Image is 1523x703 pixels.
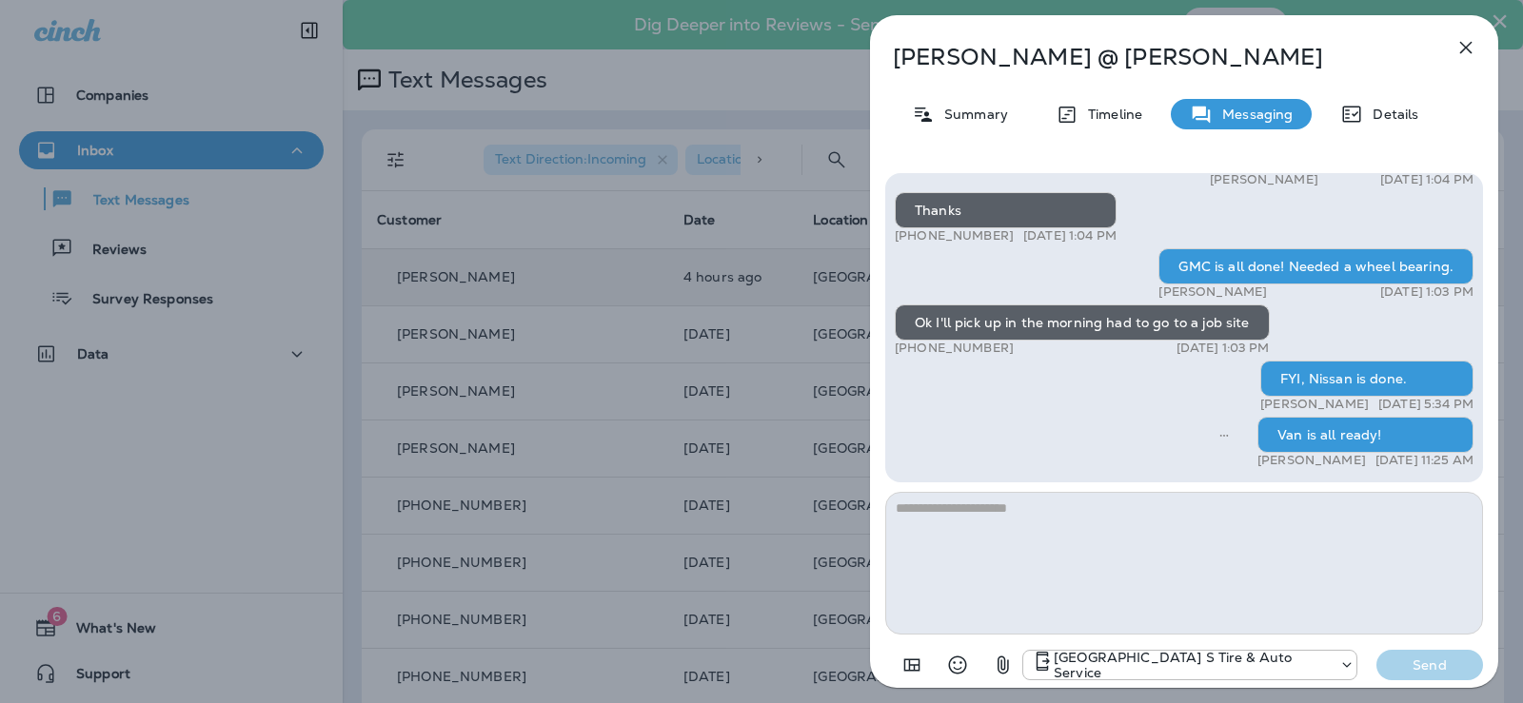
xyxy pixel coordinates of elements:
p: Details [1363,107,1418,122]
button: Select an emoji [939,646,977,684]
div: +1 (301) 975-0024 [1023,650,1356,680]
div: Thanks [895,192,1117,228]
p: Messaging [1213,107,1293,122]
div: GMC is all done! Needed a wheel bearing. [1158,248,1474,284]
p: Summary [935,107,1008,122]
p: Timeline [1078,107,1142,122]
p: [PERSON_NAME] @ [PERSON_NAME] [893,44,1413,70]
p: [DATE] 11:25 AM [1375,453,1474,468]
p: [PHONE_NUMBER] [895,228,1014,244]
p: [DATE] 1:03 PM [1177,341,1270,356]
p: [PHONE_NUMBER] [895,341,1014,356]
p: [PERSON_NAME] [1257,453,1366,468]
div: Ok I'll pick up in the morning had to go to a job site [895,304,1270,341]
p: [DATE] 5:34 PM [1378,397,1474,412]
p: [PERSON_NAME] [1210,172,1318,187]
div: Van is all ready! [1257,417,1474,453]
p: [DATE] 1:03 PM [1380,284,1474,300]
span: Sent [1219,425,1229,442]
button: Add in a premade template [893,646,931,684]
p: [DATE] 1:04 PM [1380,172,1474,187]
div: FYI, Nissan is done. [1260,361,1474,397]
p: [DATE] 1:04 PM [1023,228,1117,244]
p: [PERSON_NAME] [1260,397,1369,412]
p: [GEOGRAPHIC_DATA] S Tire & Auto Service [1054,650,1330,680]
p: [PERSON_NAME] [1158,284,1267,300]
